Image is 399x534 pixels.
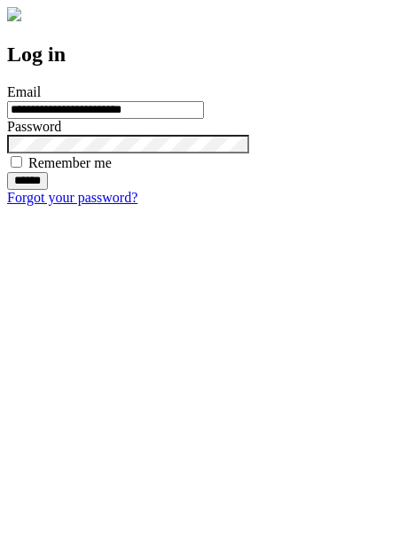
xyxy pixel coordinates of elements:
[7,119,61,134] label: Password
[7,43,392,67] h2: Log in
[7,190,137,205] a: Forgot your password?
[28,155,112,170] label: Remember me
[7,7,21,21] img: logo-4e3dc11c47720685a147b03b5a06dd966a58ff35d612b21f08c02c0306f2b779.png
[7,84,41,99] label: Email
